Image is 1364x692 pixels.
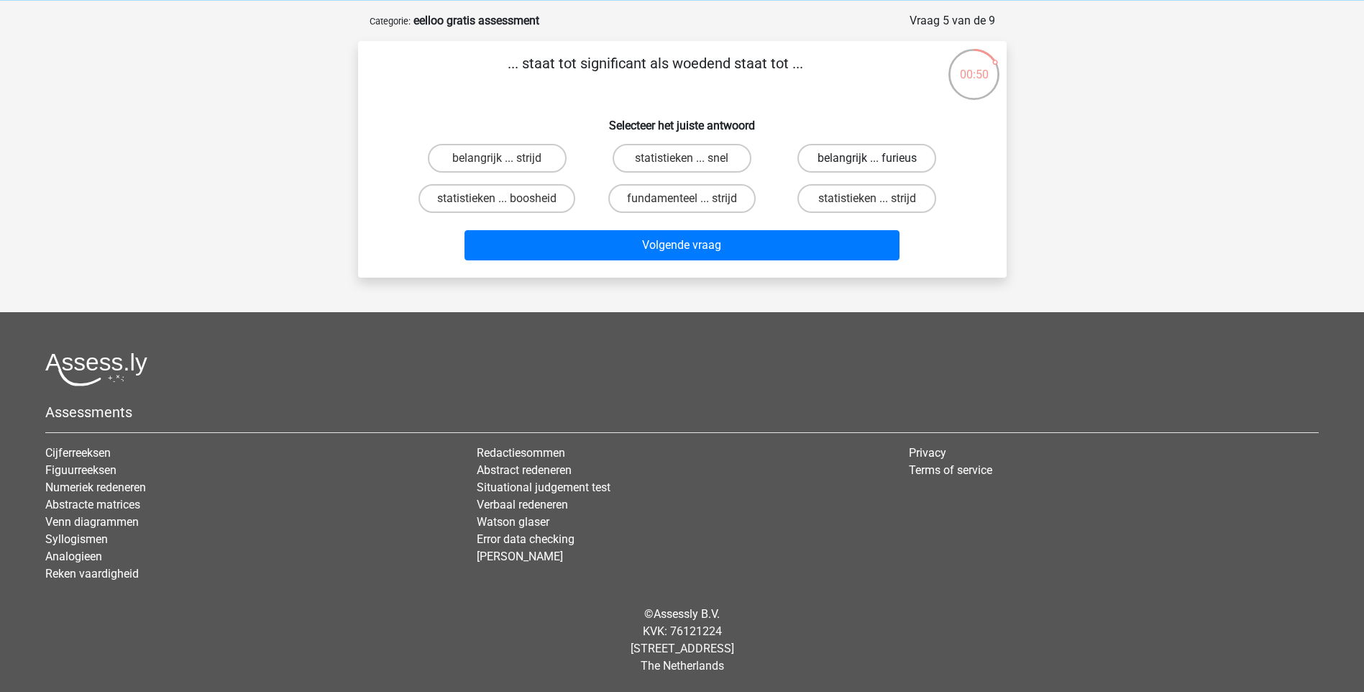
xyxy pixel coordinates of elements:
[477,515,549,529] a: Watson glaser
[797,144,936,173] label: belangrijk ... furieus
[477,446,565,460] a: Redactiesommen
[477,550,563,563] a: [PERSON_NAME]
[477,532,575,546] a: Error data checking
[45,481,146,494] a: Numeriek redeneren
[613,144,751,173] label: statistieken ... snel
[909,463,992,477] a: Terms of service
[428,144,567,173] label: belangrijk ... strijd
[45,446,111,460] a: Cijferreeksen
[45,463,116,477] a: Figuurreeksen
[910,12,995,29] div: Vraag 5 van de 9
[654,607,720,621] a: Assessly B.V.
[418,184,575,213] label: statistieken ... boosheid
[381,53,930,96] p: ... staat tot significant als woedend staat tot ...
[370,16,411,27] small: Categorie:
[477,481,610,494] a: Situational judgement test
[45,532,108,546] a: Syllogismen
[45,404,1319,421] h5: Assessments
[608,184,756,213] label: fundamenteel ... strijd
[464,230,900,260] button: Volgende vraag
[45,567,139,581] a: Reken vaardigheid
[35,594,1329,686] div: © KVK: 76121224 [STREET_ADDRESS] The Netherlands
[413,14,539,27] strong: eelloo gratis assessment
[477,463,572,477] a: Abstract redeneren
[477,498,568,511] a: Verbaal redeneren
[45,515,139,529] a: Venn diagrammen
[797,184,936,213] label: statistieken ... strijd
[45,550,102,563] a: Analogieen
[909,446,946,460] a: Privacy
[381,107,984,132] h6: Selecteer het juiste antwoord
[45,498,140,511] a: Abstracte matrices
[947,47,1001,83] div: 00:50
[45,352,147,386] img: Assessly logo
